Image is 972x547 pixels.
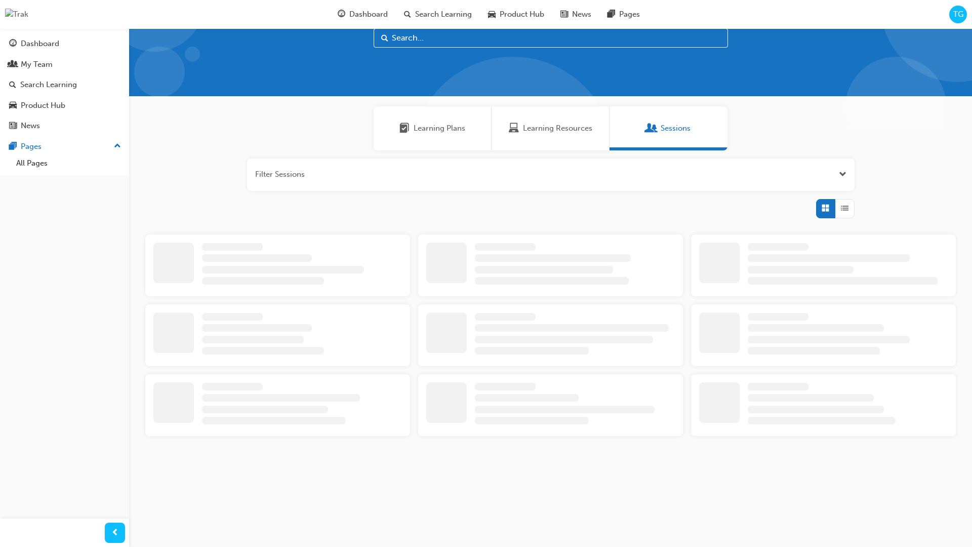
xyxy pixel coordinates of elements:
img: Trak [5,9,28,20]
span: car-icon [9,101,17,110]
span: Learning Resources [523,123,592,134]
span: Learning Plans [414,123,465,134]
span: Grid [822,203,829,214]
a: news-iconNews [552,4,599,25]
span: search-icon [9,81,16,90]
div: Pages [21,141,42,152]
span: TG [953,9,963,20]
span: Search [381,32,388,44]
a: Dashboard [4,34,125,53]
button: Pages [4,137,125,156]
span: pages-icon [9,142,17,151]
button: DashboardMy TeamSearch LearningProduct HubNews [4,32,125,137]
div: Product Hub [21,100,65,111]
span: guage-icon [338,8,345,21]
span: up-icon [114,140,121,153]
a: pages-iconPages [599,4,648,25]
span: prev-icon [111,527,119,539]
span: people-icon [9,60,17,69]
span: pages-icon [607,8,615,21]
div: Dashboard [21,38,59,50]
a: Product Hub [4,96,125,115]
span: Sessions [661,123,691,134]
div: My Team [21,59,53,70]
span: news-icon [9,122,17,131]
a: Learning ResourcesLearning Resources [492,106,610,150]
a: car-iconProduct Hub [480,4,552,25]
a: All Pages [12,155,125,171]
div: News [21,120,40,132]
a: Search Learning [4,75,125,94]
a: News [4,116,125,135]
span: Dashboard [349,9,388,20]
span: Learning Resources [509,123,519,134]
span: Pages [619,9,640,20]
span: Product Hub [500,9,544,20]
button: TG [949,6,967,23]
div: Search Learning [20,79,77,91]
span: News [572,9,591,20]
a: guage-iconDashboard [330,4,396,25]
input: Search... [374,28,728,48]
span: Sessions [646,123,657,134]
span: car-icon [488,8,496,21]
button: Open the filter [839,169,846,180]
a: search-iconSearch Learning [396,4,480,25]
span: news-icon [560,8,568,21]
span: Learning Plans [399,123,410,134]
a: Learning PlansLearning Plans [374,106,492,150]
span: List [841,203,848,214]
a: My Team [4,55,125,74]
span: Search Learning [415,9,472,20]
a: SessionsSessions [610,106,727,150]
span: guage-icon [9,40,17,49]
span: search-icon [404,8,411,21]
